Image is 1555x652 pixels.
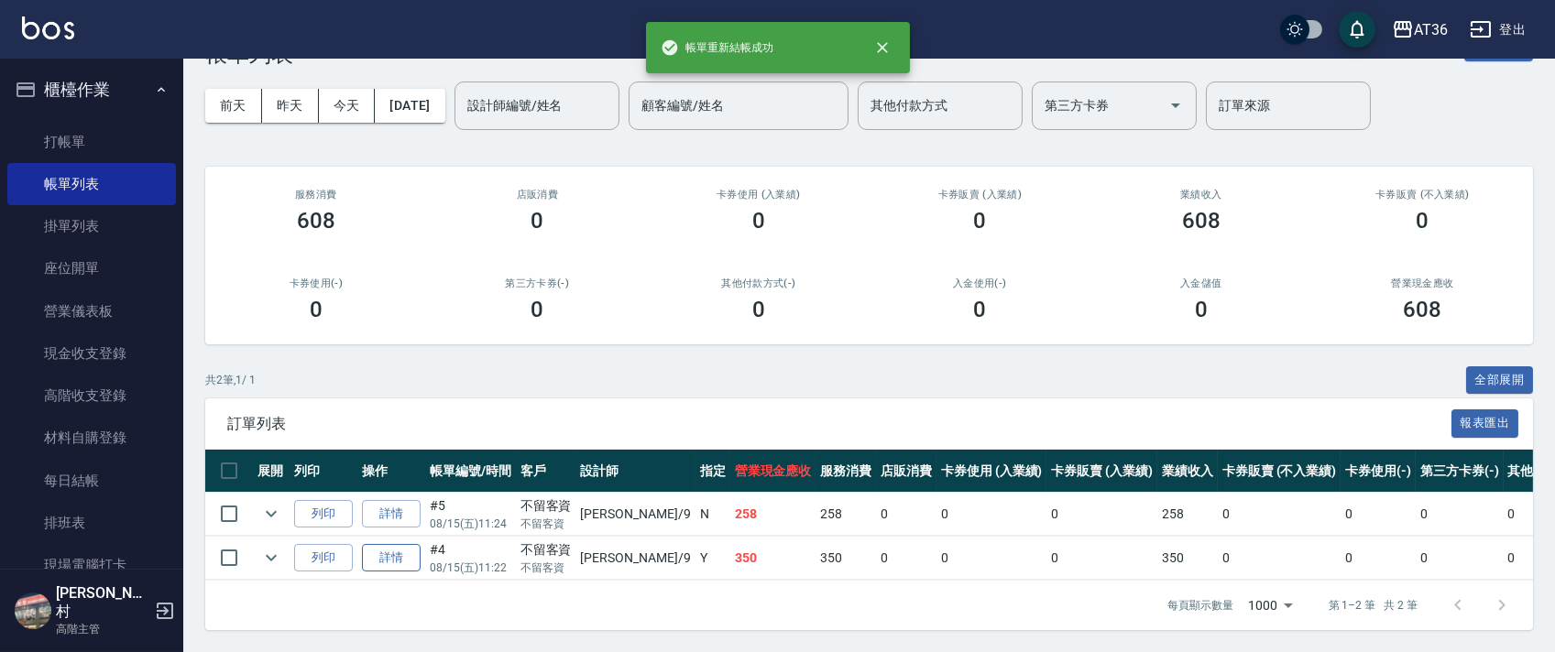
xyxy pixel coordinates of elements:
a: 現金收支登錄 [7,332,176,375]
a: 現場電腦打卡 [7,544,176,586]
h2: 營業現金應收 [1334,277,1512,289]
td: 350 [730,537,816,580]
td: 0 [1218,537,1341,580]
a: 材料自購登錄 [7,417,176,459]
th: 指定 [695,450,730,493]
h2: 卡券使用(-) [227,277,405,289]
a: 打帳單 [7,121,176,163]
a: 帳單列表 [7,163,176,205]
td: #4 [425,537,516,580]
h2: 入金儲值 [1112,277,1290,289]
img: Logo [22,16,74,39]
p: 每頁顯示數量 [1167,597,1233,614]
th: 設計師 [575,450,695,493]
td: 0 [1046,537,1157,580]
div: AT36 [1414,18,1448,41]
h2: 第三方卡券(-) [449,277,627,289]
p: 不留客資 [520,516,572,532]
th: 營業現金應收 [730,450,816,493]
td: Y [695,537,730,580]
img: Person [15,592,51,629]
button: close [862,27,903,68]
button: expand row [257,544,285,571]
td: 0 [1416,493,1504,536]
h3: 0 [531,208,543,234]
th: 展開 [253,450,290,493]
button: 登出 [1462,13,1533,47]
p: 08/15 (五) 11:24 [430,516,511,532]
button: 昨天 [262,89,319,123]
div: 1000 [1241,581,1299,630]
td: 258 [730,493,816,536]
button: 櫃檯作業 [7,66,176,114]
span: 帳單重新結帳成功 [661,38,774,57]
a: 每日結帳 [7,460,176,502]
th: 客戶 [516,450,576,493]
h2: 卡券販賣 (不入業績) [1334,189,1512,201]
h3: 0 [973,297,986,322]
a: 掛單列表 [7,205,176,247]
h3: 0 [1416,208,1429,234]
td: 0 [876,493,936,536]
td: 0 [1416,537,1504,580]
td: #5 [425,493,516,536]
a: 詳情 [362,500,421,528]
h2: 卡券販賣 (入業績) [892,189,1069,201]
h3: 服務消費 [227,189,405,201]
button: [DATE] [375,89,444,123]
button: expand row [257,500,285,527]
td: N [695,493,730,536]
button: 報表匯出 [1451,409,1519,438]
p: 第 1–2 筆 共 2 筆 [1329,597,1418,614]
td: 258 [816,493,876,536]
th: 店販消費 [876,450,936,493]
a: 排班表 [7,502,176,544]
button: 今天 [319,89,376,123]
td: 350 [816,537,876,580]
h2: 店販消費 [449,189,627,201]
a: 高階收支登錄 [7,375,176,417]
td: 0 [1341,493,1416,536]
th: 列印 [290,450,357,493]
button: 列印 [294,544,353,572]
h3: 608 [297,208,335,234]
a: 營業儀表板 [7,290,176,332]
h3: 0 [752,208,765,234]
h5: [PERSON_NAME]村 [56,584,149,621]
td: 0 [1046,493,1157,536]
td: 0 [1341,537,1416,580]
h2: 卡券使用 (入業績) [670,189,848,201]
td: [PERSON_NAME] /9 [575,537,695,580]
h3: 608 [1403,297,1441,322]
td: 0 [936,493,1047,536]
td: 350 [1157,537,1218,580]
p: 共 2 筆, 1 / 1 [205,372,256,388]
th: 業績收入 [1157,450,1218,493]
p: 高階主管 [56,621,149,637]
h2: 入金使用(-) [892,277,1069,289]
button: 列印 [294,500,353,528]
th: 服務消費 [816,450,876,493]
button: 前天 [205,89,262,123]
th: 卡券販賣 (入業績) [1046,450,1157,493]
button: save [1339,11,1375,48]
th: 卡券使用(-) [1341,450,1416,493]
th: 卡券使用 (入業績) [936,450,1047,493]
button: Open [1161,91,1190,120]
a: 座位開單 [7,247,176,289]
h2: 業績收入 [1112,189,1290,201]
button: 全部展開 [1466,366,1534,395]
th: 操作 [357,450,425,493]
span: 訂單列表 [227,415,1451,433]
td: 0 [876,537,936,580]
th: 帳單編號/時間 [425,450,516,493]
p: 08/15 (五) 11:22 [430,560,511,576]
a: 詳情 [362,544,421,572]
td: 0 [936,537,1047,580]
h3: 0 [310,297,323,322]
h3: 608 [1182,208,1221,234]
button: AT36 [1385,11,1455,49]
div: 不留客資 [520,496,572,516]
h3: 0 [973,208,986,234]
th: 第三方卡券(-) [1416,450,1504,493]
